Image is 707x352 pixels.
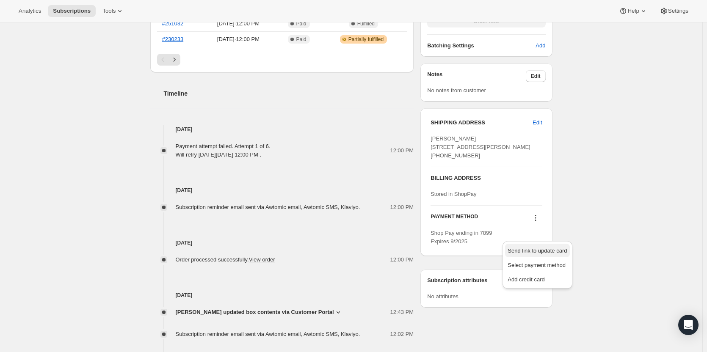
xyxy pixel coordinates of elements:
[427,293,458,300] span: No attributes
[505,272,569,286] button: Add credit card
[427,41,536,50] h6: Batching Settings
[431,213,478,225] h3: PAYMENT METHOD
[536,41,545,50] span: Add
[176,308,334,316] span: [PERSON_NAME] updated box contents via Customer Portal
[505,244,569,257] button: Send link to update card
[249,256,275,263] a: View order
[627,8,639,14] span: Help
[102,8,116,14] span: Tools
[431,174,542,182] h3: BILLING ADDRESS
[508,247,567,254] span: Send link to update card
[14,5,46,17] button: Analytics
[162,36,184,42] a: #230233
[390,330,414,338] span: 12:02 PM
[655,5,693,17] button: Settings
[527,116,547,129] button: Edit
[204,35,272,44] span: [DATE] · 12:00 PM
[533,118,542,127] span: Edit
[390,146,414,155] span: 12:00 PM
[614,5,652,17] button: Help
[427,276,526,288] h3: Subscription attributes
[168,54,180,66] button: Next
[390,203,414,212] span: 12:00 PM
[162,20,184,27] a: #251032
[508,262,566,268] span: Select payment method
[390,256,414,264] span: 12:00 PM
[505,258,569,272] button: Select payment method
[176,331,360,337] span: Subscription reminder email sent via Awtomic email, Awtomic SMS, Klaviyo.
[150,291,414,300] h4: [DATE]
[390,308,414,316] span: 12:43 PM
[176,308,342,316] button: [PERSON_NAME] updated box contents via Customer Portal
[427,87,486,93] span: No notes from customer
[431,230,492,245] span: Shop Pay ending in 7899 Expires 9/2025
[508,276,544,283] span: Add credit card
[19,8,41,14] span: Analytics
[97,5,129,17] button: Tools
[164,89,414,98] h2: Timeline
[150,125,414,134] h4: [DATE]
[431,135,530,159] span: [PERSON_NAME] [STREET_ADDRESS][PERSON_NAME] [PHONE_NUMBER]
[150,186,414,195] h4: [DATE]
[157,54,407,66] nav: Pagination
[176,204,360,210] span: Subscription reminder email sent via Awtomic email, Awtomic SMS, Klaviyo.
[431,191,476,197] span: Stored in ShopPay
[531,73,541,80] span: Edit
[53,8,91,14] span: Subscriptions
[204,19,272,28] span: [DATE] · 12:00 PM
[176,142,271,159] div: Payment attempt failed. Attempt 1 of 6. Will retry [DATE][DATE] 12:00 PM .
[431,118,533,127] h3: SHIPPING ADDRESS
[150,239,414,247] h4: [DATE]
[176,256,275,263] span: Order processed successfully.
[296,36,307,43] span: Paid
[296,20,307,27] span: Paid
[427,70,526,82] h3: Notes
[48,5,96,17] button: Subscriptions
[357,20,375,27] span: Fulfilled
[678,315,699,335] div: Open Intercom Messenger
[530,39,550,52] button: Add
[668,8,688,14] span: Settings
[526,70,546,82] button: Edit
[348,36,384,43] span: Partially fulfilled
